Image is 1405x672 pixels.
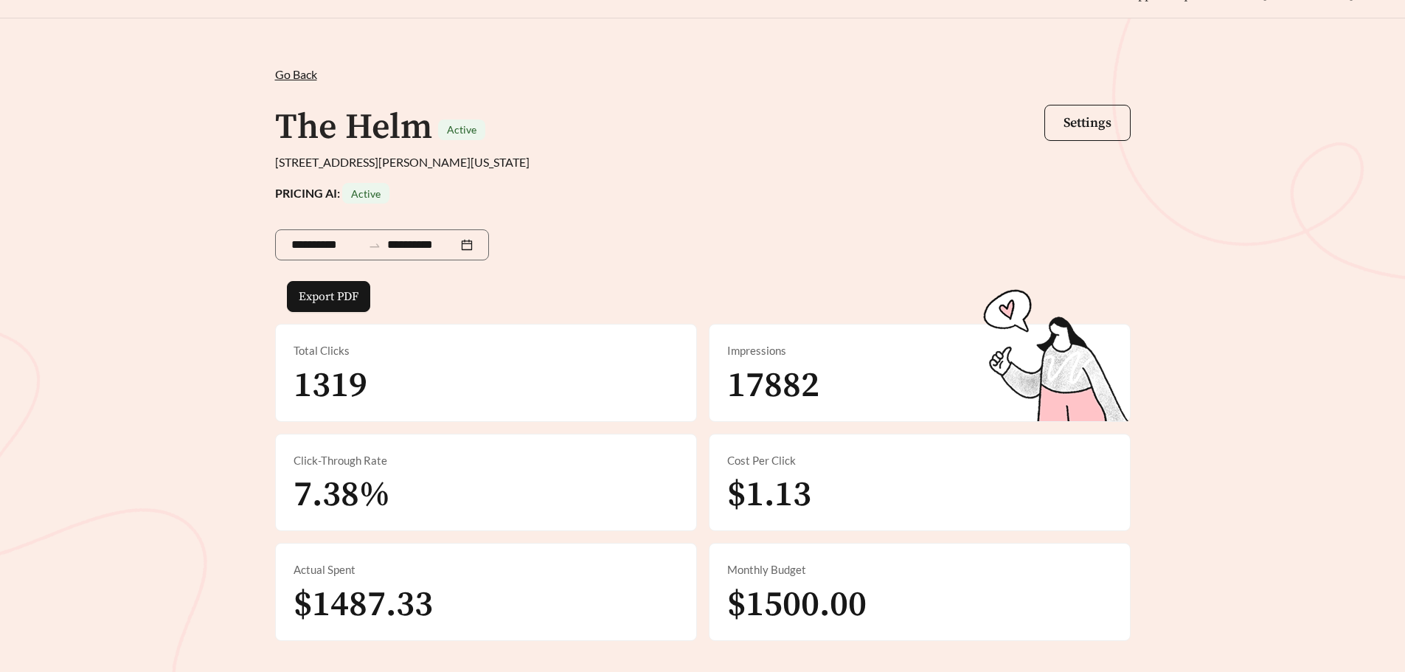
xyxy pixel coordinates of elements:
[1044,105,1131,141] button: Settings
[294,342,679,359] div: Total Clicks
[727,342,1112,359] div: Impressions
[368,238,381,252] span: to
[351,187,381,200] span: Active
[275,153,1131,171] div: [STREET_ADDRESS][PERSON_NAME][US_STATE]
[1064,114,1111,131] span: Settings
[299,288,358,305] span: Export PDF
[727,583,867,627] span: $1500.00
[727,364,819,408] span: 17882
[275,186,389,200] strong: PRICING AI:
[294,364,367,408] span: 1319
[447,123,476,136] span: Active
[368,239,381,252] span: swap-right
[727,452,1112,469] div: Cost Per Click
[294,452,679,469] div: Click-Through Rate
[287,281,370,312] button: Export PDF
[727,561,1112,578] div: Monthly Budget
[294,561,679,578] div: Actual Spent
[294,473,390,517] span: 7.38%
[275,67,317,81] span: Go Back
[294,583,433,627] span: $1487.33
[275,105,432,150] h1: The Helm
[727,473,811,517] span: $1.13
